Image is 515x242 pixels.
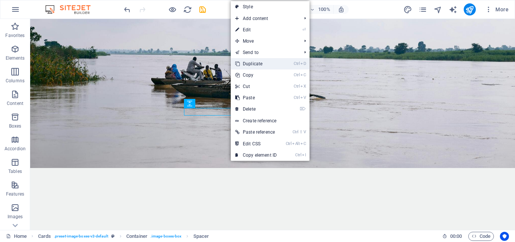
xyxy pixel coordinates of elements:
button: navigator [434,5,443,14]
span: Code [472,232,490,241]
i: ⏎ [302,27,306,32]
i: AI Writer [449,5,457,14]
i: Ctrl [294,84,300,89]
p: Elements [6,55,25,61]
button: Code [468,232,494,241]
button: text_generator [449,5,458,14]
i: Alt [292,141,300,146]
p: Images [8,214,23,220]
i: V [303,129,306,134]
a: Send to [231,47,298,58]
i: Save (Ctrl+S) [198,5,207,14]
a: CtrlCCopy [231,69,281,81]
span: . image-boxes-box [150,232,182,241]
i: Publish [465,5,474,14]
i: Ctrl [295,153,301,157]
h6: 100% [318,5,330,14]
i: Ctrl [294,72,300,77]
button: reload [183,5,192,14]
i: I [302,153,306,157]
a: ⏎Edit [231,24,281,35]
a: Style [231,1,310,12]
i: D [300,61,306,66]
button: undo [123,5,132,14]
i: ⇧ [299,129,303,134]
p: Boxes [9,123,21,129]
span: . preset-image-boxes-v3-default [54,232,108,241]
i: On resize automatically adjust zoom level to fit chosen device. [338,6,345,13]
a: CtrlICopy element ID [231,150,281,161]
button: Click here to leave preview mode and continue editing [168,5,177,14]
i: Reload page [183,5,192,14]
a: ⌦Delete [231,103,281,115]
a: Ctrl⇧VPaste reference [231,126,281,138]
button: publish [464,3,476,15]
i: X [300,84,306,89]
a: Create reference [231,115,310,126]
i: ⌦ [300,106,306,111]
button: Usercentrics [500,232,509,241]
i: Navigator [434,5,442,14]
span: 00 00 [450,232,462,241]
i: This element is a customizable preset [111,234,115,238]
i: V [300,95,306,100]
a: Click to cancel selection. Double-click to open Pages [6,232,27,241]
p: Favorites [5,32,25,39]
a: CtrlAltCEdit CSS [231,138,281,150]
a: CtrlVPaste [231,92,281,103]
button: pages [418,5,428,14]
i: C [300,141,306,146]
a: CtrlDDuplicate [231,58,281,69]
span: Click to select. Double-click to edit [38,232,51,241]
span: Move [231,35,298,47]
i: Undo: Move elements (Ctrl+Z) [123,5,132,14]
span: More [485,6,509,13]
p: Columns [6,78,25,84]
p: Tables [8,168,22,174]
span: : [455,233,457,239]
span: Click to select. Double-click to edit [193,232,209,241]
i: Design (Ctrl+Alt+Y) [403,5,412,14]
a: CtrlXCut [231,81,281,92]
button: design [403,5,412,14]
p: Accordion [5,146,26,152]
i: Ctrl [294,61,300,66]
nav: breadcrumb [38,232,209,241]
p: Features [6,191,24,197]
i: Ctrl [286,141,292,146]
i: Ctrl [294,95,300,100]
button: save [198,5,207,14]
span: Add content [231,13,298,24]
button: More [482,3,512,15]
span: Click to select. Double-click to edit [126,232,147,241]
i: Ctrl [293,129,299,134]
img: Editor Logo [43,5,100,14]
i: Pages (Ctrl+Alt+S) [418,5,427,14]
i: C [300,72,306,77]
p: Content [7,100,23,106]
button: 100% [307,5,334,14]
